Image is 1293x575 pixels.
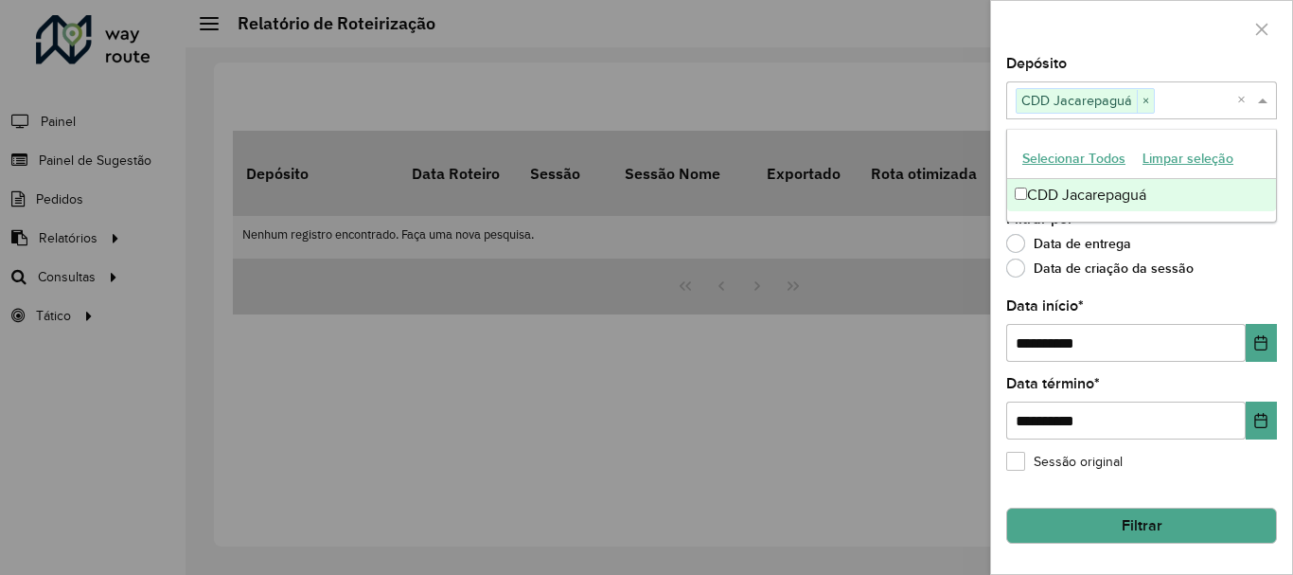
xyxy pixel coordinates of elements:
button: Filtrar [1006,508,1277,544]
ng-dropdown-panel: Options list [1006,129,1277,223]
label: Data de criação da sessão [1006,259,1194,278]
label: Data início [1006,295,1084,317]
label: Data de entrega [1006,234,1131,253]
button: Choose Date [1246,402,1277,440]
span: × [1137,90,1154,113]
label: Sessão original [1006,452,1123,472]
button: Choose Date [1246,324,1277,362]
div: CDD Jacarepaguá [1007,179,1276,211]
span: Clear all [1237,89,1253,112]
button: Selecionar Todos [1014,144,1134,173]
span: CDD Jacarepaguá [1017,89,1137,112]
label: Data término [1006,372,1100,395]
label: Depósito [1006,52,1067,75]
button: Limpar seleção [1134,144,1242,173]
